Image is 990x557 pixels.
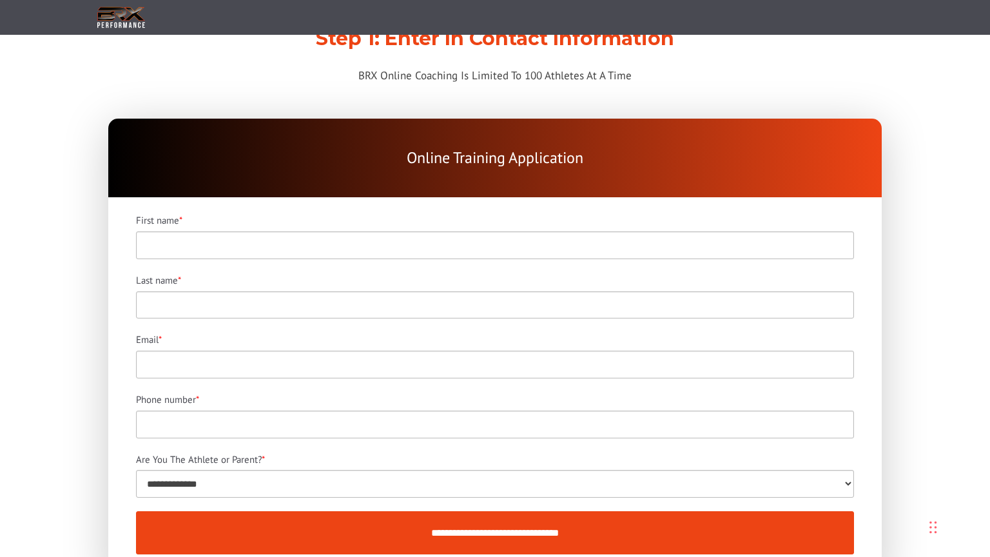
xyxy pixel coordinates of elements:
span: Are You The Athlete or Parent? [136,453,262,465]
iframe: Chat Widget [785,418,990,557]
div: Online Training Application [108,119,882,198]
span: First name [136,214,179,226]
span: Phone number [136,393,196,406]
div: Drag [929,508,937,547]
span: Step 1: Enter In Contact Information [316,26,674,50]
span: Email [136,333,159,346]
p: BRX Online Coaching Is Limited To 100 Athletes At A Time [108,65,882,86]
span: Last name [136,274,178,286]
img: BRX Transparent Logo-2 [95,5,147,31]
